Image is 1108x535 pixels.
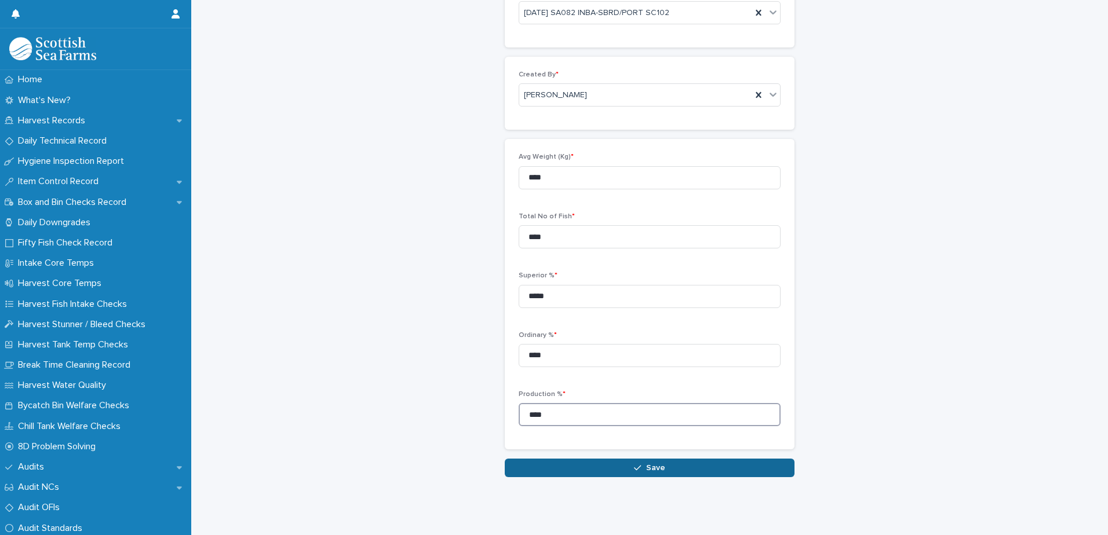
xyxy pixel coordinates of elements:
[519,213,575,220] span: Total No of Fish
[13,319,155,330] p: Harvest Stunner / Bleed Checks
[646,464,665,472] span: Save
[505,459,794,477] button: Save
[524,7,669,19] span: [DATE] SA082 INBA-SBRD/PORT SC102
[13,523,92,534] p: Audit Standards
[13,441,105,452] p: 8D Problem Solving
[13,176,108,187] p: Item Control Record
[519,272,557,279] span: Superior %
[519,332,557,339] span: Ordinary %
[13,74,52,85] p: Home
[13,299,136,310] p: Harvest Fish Intake Checks
[13,278,111,289] p: Harvest Core Temps
[13,197,136,208] p: Box and Bin Checks Record
[13,258,103,269] p: Intake Core Temps
[13,461,53,472] p: Audits
[13,502,69,513] p: Audit OFIs
[13,156,133,167] p: Hygiene Inspection Report
[13,482,68,493] p: Audit NCs
[13,360,140,371] p: Break Time Cleaning Record
[9,37,96,60] img: mMrefqRFQpe26GRNOUkG
[13,95,80,106] p: What's New?
[13,217,100,228] p: Daily Downgrades
[13,380,115,391] p: Harvest Water Quality
[13,115,94,126] p: Harvest Records
[13,135,116,146] p: Daily Technical Record
[524,89,587,101] span: [PERSON_NAME]
[519,153,574,160] span: Avg Weight (Kg)
[519,391,566,398] span: Production %
[13,421,130,432] p: Chill Tank Welfare Checks
[13,339,137,350] p: Harvest Tank Temp Checks
[13,400,138,411] p: Bycatch Bin Welfare Checks
[519,71,559,78] span: Created By
[13,237,122,248] p: Fifty Fish Check Record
